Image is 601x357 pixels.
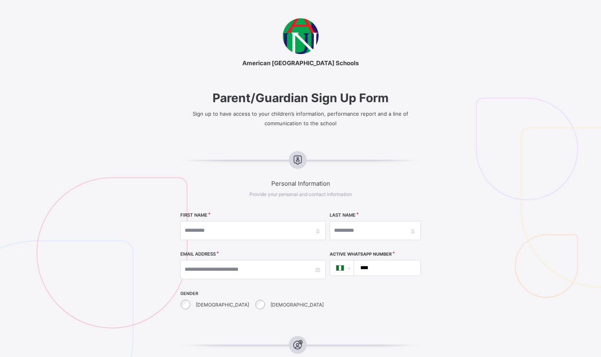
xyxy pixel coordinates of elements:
[180,212,207,218] label: FIRST NAME
[330,212,356,218] label: LAST NAME
[150,180,451,187] span: Personal Information
[193,111,408,126] span: Sign up to have access to your children’s information, performance report and a line of communica...
[271,302,324,308] label: [DEMOGRAPHIC_DATA]
[180,291,326,296] span: GENDER
[150,91,451,105] span: Parent/Guardian Sign Up Form
[196,302,249,308] label: [DEMOGRAPHIC_DATA]
[180,251,216,257] label: EMAIL ADDRESS
[330,252,392,257] label: Active WhatsApp Number
[249,191,352,197] span: Provide your personal and contact information
[150,59,451,67] span: American [GEOGRAPHIC_DATA] Schools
